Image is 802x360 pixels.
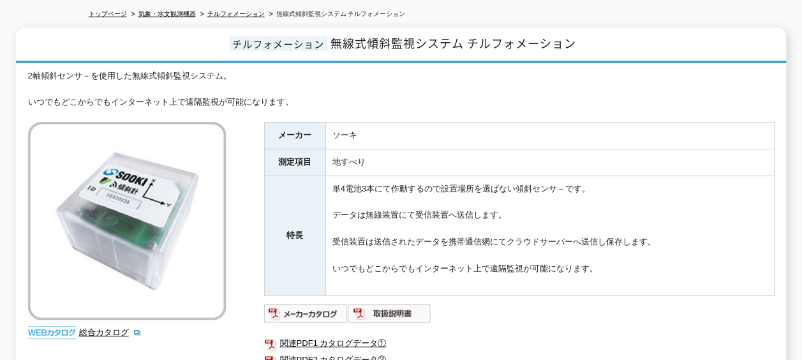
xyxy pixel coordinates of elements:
a: トップページ [89,10,127,17]
a: 関連PDF1 カタログデータ① [264,335,775,352]
th: メーカー [264,123,325,149]
a: 総合カタログ [79,327,142,337]
img: 取扱説明書 [348,303,431,324]
img: webカタログ [28,326,76,339]
a: メーカーカタログ [264,311,348,321]
span: チルフォメーション [229,36,327,51]
a: 取扱説明書 [348,311,431,321]
span: 無線式傾斜監視システム チルフォメーション [330,34,576,52]
a: チルフォメーション [207,10,265,17]
img: メーカーカタログ [264,303,348,324]
th: 特長 [264,176,325,295]
li: 無線式傾斜監視システム チルフォメーション [267,8,406,21]
div: 2軸傾斜センサ－を使用した無線式傾斜監視システム。 いつでもどこからでもインターネット上で遠隔監視が可能になります。 [28,70,775,109]
td: 単4電池3本にて作動するので設置場所を選ばない傾斜センサ－です。 データは無線装置にて受信装置へ送信します。 受信装置は送信されたデータを携帯通信網にてクラウドサーバーへ送信し保存します。 いつ... [325,176,774,295]
a: 気象・水文観測機器 [138,10,196,17]
img: 無線式傾斜監視システム チルフォメーション [28,122,226,320]
th: 測定項目 [264,149,325,176]
td: 地すべり [325,149,774,176]
td: ソーキ [325,123,774,149]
